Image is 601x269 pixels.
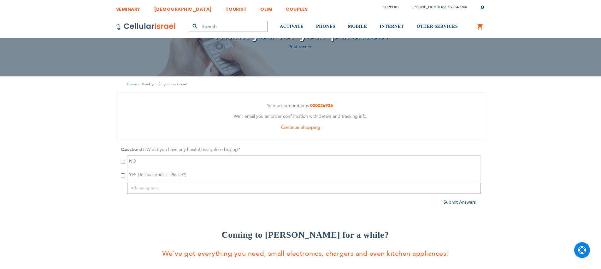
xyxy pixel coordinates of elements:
img: Cellular Israel Logo [116,23,176,30]
span: NO [129,158,136,164]
a: 000026936 [310,103,333,109]
a: PHONES [316,15,335,39]
p: Your order number is: . [121,102,480,110]
a: TOURIST [226,2,247,13]
a: [PHONE_NUMBER] [413,5,444,9]
p: We've got everything you need, small electronics, chargers and even kitchen appliances! [121,248,490,260]
input: Add an option... [127,183,480,194]
a: INTERNET [380,15,404,39]
a: Continue Shopping [281,124,320,130]
a: Print receipt [288,44,313,50]
a: OLIM [260,2,272,13]
a: SEMINARY [116,2,140,13]
span: MOBILE [348,24,367,29]
li: / [406,3,467,12]
a: Home [127,82,137,87]
span: INTERNET [380,24,404,29]
span: ACTIVATE [280,24,303,29]
a: OTHER SERVICES [416,15,458,39]
strong: Thank you for your purchase! [141,81,187,87]
a: Support [383,5,399,9]
span: YES (Tell us about it. Please?) [129,172,186,178]
a: ACTIVATE [280,15,303,39]
span: PHONES [316,24,335,29]
span: OTHER SERVICES [416,24,458,29]
a: COUPLES [286,2,308,13]
a: [DEMOGRAPHIC_DATA] [154,2,212,13]
h3: Coming to [PERSON_NAME] for a while? [121,229,490,241]
p: We'll email you an order confirmation with details and tracking info. [121,113,480,121]
span: BTW did you have any hesitations before buying? [141,146,240,152]
input: Search [189,21,268,32]
a: MOBILE [348,15,367,39]
a: 072-224-3300 [445,5,467,9]
strong: Question: [121,146,141,152]
a: Submit Answers [444,199,476,205]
